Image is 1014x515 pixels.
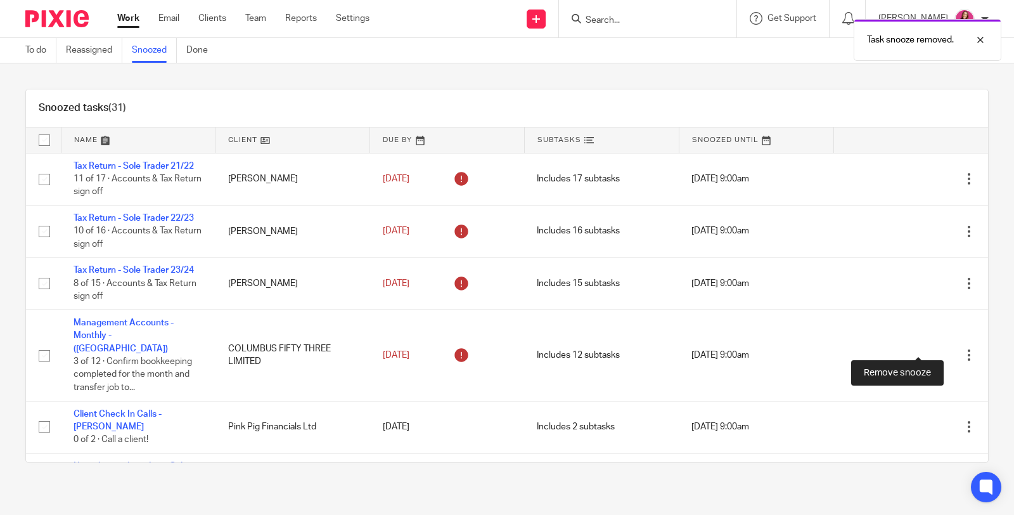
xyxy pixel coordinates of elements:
td: [PERSON_NAME] [215,257,370,310]
span: [DATE] [383,422,409,431]
a: Clients [198,12,226,25]
a: Tax Return - Sole Trader 23/24 [74,266,194,275]
span: [DATE] 9:00am [691,227,749,236]
img: 21.png [954,9,975,29]
span: Includes 2 subtasks [537,422,615,431]
a: Tax Return - Sole Trader 22/23 [74,214,194,223]
span: 10 of 16 · Accounts & Tax Return sign off [74,227,202,249]
a: Tax Return - Sole Trader 21/22 [74,162,194,171]
span: Includes 17 subtasks [537,174,620,183]
span: [DATE] 9:00am [691,351,749,360]
a: Email [158,12,179,25]
span: [DATE] [383,279,409,288]
a: Management Accounts - Monthly - ([GEOGRAPHIC_DATA]) [74,318,174,353]
span: 11 of 17 · Accounts & Tax Return sign off [74,174,202,197]
td: COLUMBUS FIFTY THREE LIMITED [215,310,370,401]
img: Pixie [25,10,89,27]
h1: Snoozed tasks [39,101,126,115]
span: 8 of 15 · Accounts & Tax Return sign off [74,279,196,301]
a: Work [117,12,139,25]
span: [DATE] 9:00am [691,174,749,183]
span: [DATE] [383,227,409,236]
td: [PERSON_NAME] [215,153,370,205]
a: Snoozed [132,38,177,63]
span: Includes 15 subtasks [537,279,620,288]
td: [PERSON_NAME] [215,205,370,257]
a: Reassigned [66,38,122,63]
a: New client onboarding - Sole Traders [74,462,188,483]
a: To do [25,38,56,63]
span: Includes 16 subtasks [537,227,620,236]
span: 3 of 12 · Confirm bookkeeping completed for the month and transfer job to... [74,357,192,392]
span: [DATE] [383,351,409,360]
span: [DATE] [383,174,409,183]
span: Includes 12 subtasks [537,351,620,360]
a: Team [245,12,266,25]
a: Client Check In Calls - [PERSON_NAME] [74,410,162,431]
a: Reports [285,12,317,25]
span: (31) [108,103,126,113]
td: Pink Pig Financials Ltd [215,401,370,453]
a: Done [186,38,217,63]
span: 0 of 2 · Call a client! [74,435,148,444]
span: [DATE] 9:00am [691,422,749,431]
p: Task snooze removed. [867,34,954,46]
span: Subtasks [537,136,581,143]
a: Settings [336,12,369,25]
span: [DATE] 9:00am [691,279,749,288]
